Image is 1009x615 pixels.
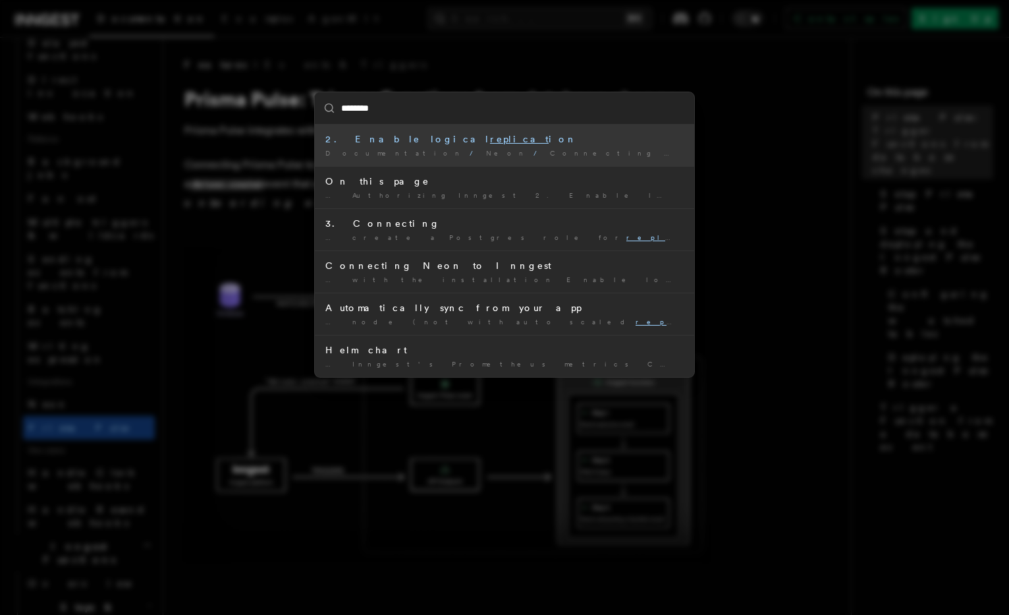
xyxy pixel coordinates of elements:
[325,275,684,285] div: … with the installation Enable logical ion: change the wal_level …
[533,149,545,157] span: /
[325,317,684,327] div: … node (not with auto scaled ) The following Express.js …
[325,259,684,272] div: Connecting Neon to Inngest
[325,301,684,314] div: Automatically sync from your app
[325,343,684,357] div: Helm chart
[325,359,684,369] div: … Inngest's Prometheus metrics Configurable counts, resource limits, and …
[325,149,464,157] span: Documentation
[550,149,817,157] span: Connecting Neon to Inngest
[626,233,704,241] mark: replicat
[490,134,549,144] mark: replicat
[486,149,528,157] span: Neon
[636,318,713,326] mark: replicas
[325,233,684,243] div: … create a Postgres role for ion, grant schema access to …
[470,149,481,157] span: /
[325,175,684,188] div: On this page
[325,217,684,230] div: 3. Connecting
[325,132,684,146] div: 2. Enable logical ion
[325,190,684,200] div: … Authorizing Inngest 2. Enable logical ion 3. Connecting Local development …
